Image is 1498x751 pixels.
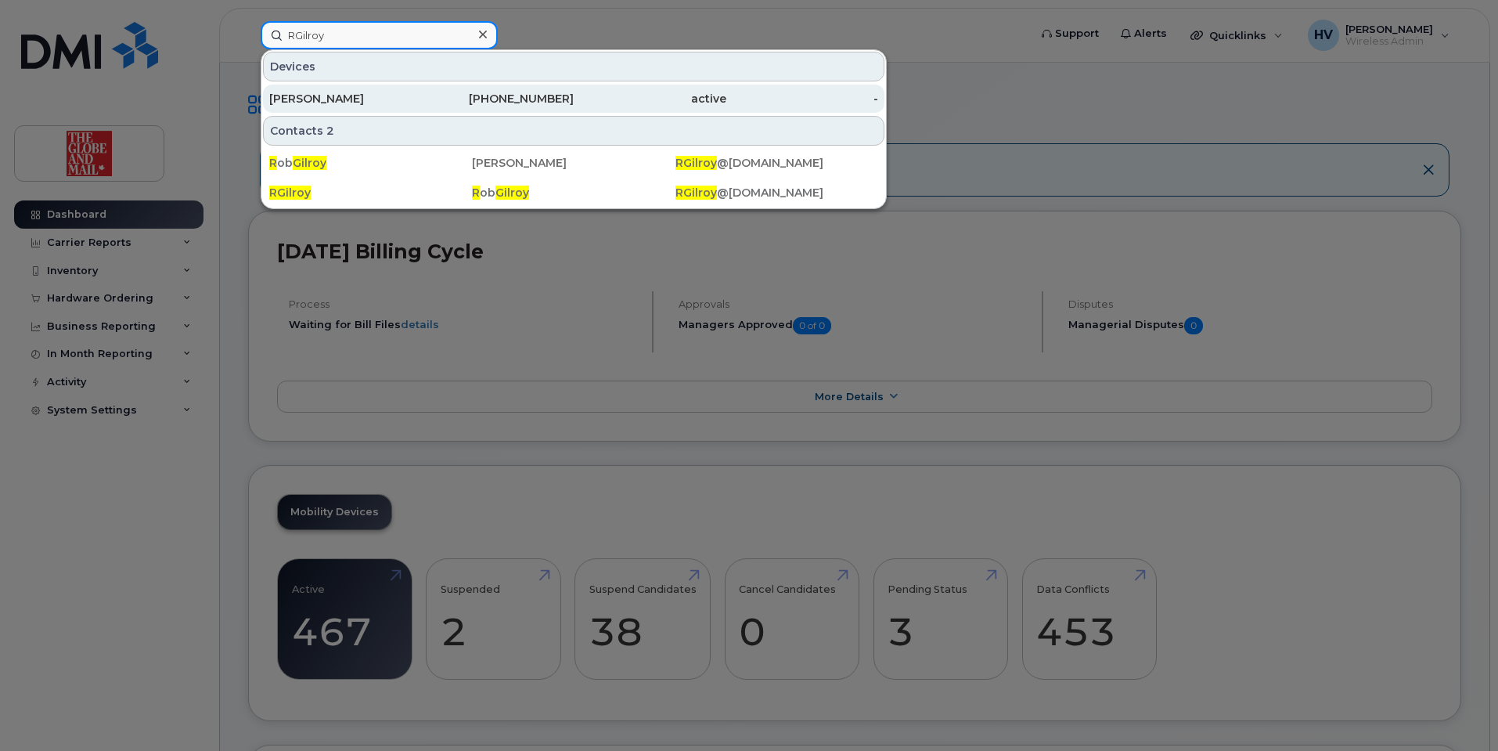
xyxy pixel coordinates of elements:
span: RGilroy [675,186,717,200]
span: Gilroy [495,186,529,200]
span: RGilroy [675,156,717,170]
div: [PHONE_NUMBER] [422,91,574,107]
div: Contacts [263,116,884,146]
a: RGilroyRobGilroyRGilroy@[DOMAIN_NAME] [263,179,884,207]
span: Gilroy [293,156,326,170]
div: ob [472,185,675,200]
div: @[DOMAIN_NAME] [675,155,878,171]
span: RGilroy [269,186,311,200]
span: R [472,186,480,200]
span: R [269,156,277,170]
div: [PERSON_NAME] [269,91,422,107]
div: Devices [263,52,884,81]
div: [PERSON_NAME] [472,155,675,171]
div: active [574,91,726,107]
a: [PERSON_NAME][PHONE_NUMBER]active- [263,85,884,113]
span: 2 [326,123,334,139]
div: - [726,91,879,107]
div: ob [269,155,472,171]
a: RobGilroy[PERSON_NAME]RGilroy@[DOMAIN_NAME] [263,149,884,177]
div: @[DOMAIN_NAME] [675,185,878,200]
